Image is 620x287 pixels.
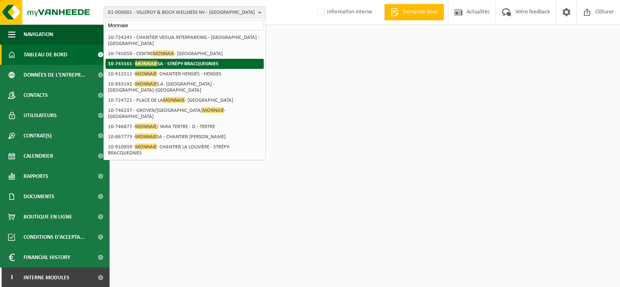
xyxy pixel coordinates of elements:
span: Contrat(s) [24,126,52,146]
span: MONNAIE [135,143,157,150]
input: Chercher des succursales liées [105,20,264,30]
li: 10-867773 - SA - CHANTIER [PERSON_NAME] [105,132,264,142]
label: Information interne [316,6,372,18]
span: MONNAIE [135,81,157,87]
strong: 10-743161 - SA - STRÉPY-BRACQUEGNIES [108,60,218,66]
span: MONNAIE [135,71,157,77]
a: Demande devis [384,4,444,20]
span: Données de l'entrepr... [24,65,86,85]
span: MONNAIE [135,60,157,66]
span: MONNAIE [135,123,157,129]
li: 10-745050 - CENTRE - [GEOGRAPHIC_DATA] [105,49,264,59]
li: 10-746237 - GROVEN/[GEOGRAPHIC_DATA] - [GEOGRAPHIC_DATA] [105,105,264,122]
li: 10-910939 - - CHANTIER LA LOUVIÈRE - STRÉPY-BRACQUEGNIES [105,142,264,158]
li: 10-912511 - - CHANTIER HENSIES - HENSIES [105,69,264,79]
span: 01-000001 - VILLEROY & BOCH WELLNESS NV - [GEOGRAPHIC_DATA] [108,6,255,19]
span: MONNAIE [153,50,174,56]
span: Documents [24,186,54,207]
span: Contacts [24,85,48,105]
span: Boutique en ligne [24,207,72,227]
span: Utilisateurs [24,105,57,126]
span: Navigation [24,24,53,45]
li: 10-746877 - / YARA TERTRE - O - TERTRE [105,122,264,132]
li: 10-724245 - CHANTIER VEOLIA INTERPARKING - [GEOGRAPHIC_DATA] - [GEOGRAPHIC_DATA] [105,32,264,49]
span: Conditions d'accepta... [24,227,85,247]
span: Demande devis [401,8,440,16]
span: Calendrier [24,146,53,166]
span: Financial History [24,247,70,268]
span: MONNAIE [202,107,224,113]
li: 10-940654 - SA - POSTE FLUXYS - BLAREGNIES [105,158,264,168]
span: MONNAIE [135,133,157,139]
button: 01-000001 - VILLEROY & BOCH WELLNESS NV - [GEOGRAPHIC_DATA] [103,6,266,18]
span: Rapports [24,166,48,186]
li: 10-933192 - S.A. [GEOGRAPHIC_DATA] - [GEOGRAPHIC_DATA]-[GEOGRAPHIC_DATA] [105,79,264,95]
span: Tableau de bord [24,45,67,65]
li: 10-724721 - PLACE DE LA - [GEOGRAPHIC_DATA] [105,95,264,105]
span: MONNAIE [163,97,185,103]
